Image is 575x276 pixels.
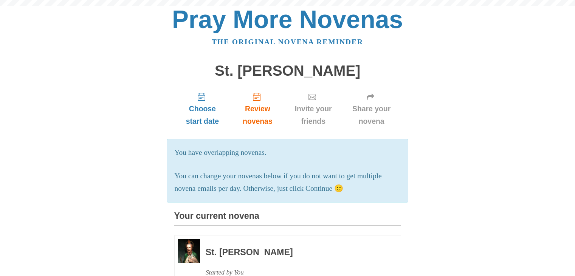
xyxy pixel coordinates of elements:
[238,103,277,128] span: Review novenas
[231,86,284,131] a: Review novenas
[350,103,394,128] span: Share your novena
[175,147,401,159] p: You have overlapping novenas.
[172,5,403,33] a: Pray More Novenas
[175,170,401,195] p: You can change your novenas below if you do not want to get multiple novena emails per day. Other...
[174,211,401,226] h3: Your current novena
[292,103,335,128] span: Invite your friends
[206,248,380,257] h3: St. [PERSON_NAME]
[285,86,342,131] a: Invite your friends
[178,239,200,263] img: Novena image
[174,63,401,79] h1: St. [PERSON_NAME]
[212,38,363,46] a: The original novena reminder
[174,86,231,131] a: Choose start date
[182,103,223,128] span: Choose start date
[342,86,401,131] a: Share your novena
